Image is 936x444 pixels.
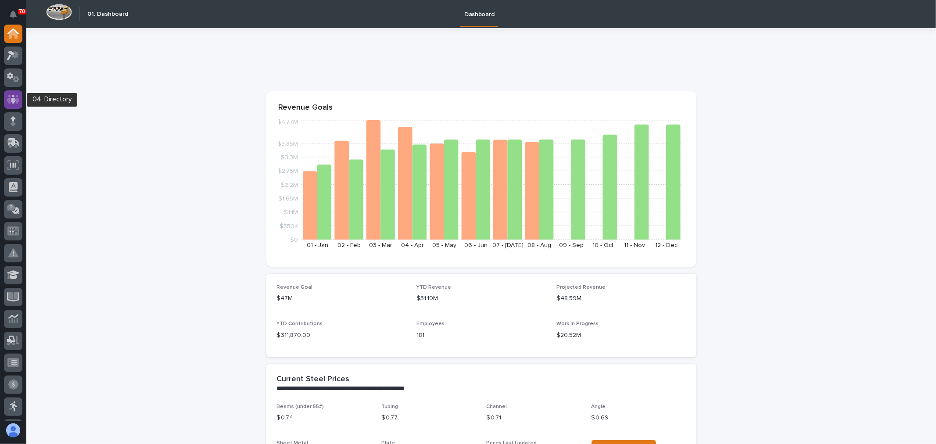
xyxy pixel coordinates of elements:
[277,294,406,303] p: $47M
[487,413,581,423] p: $ 0.71
[592,242,613,248] text: 10 - Oct
[277,321,323,326] span: YTD Contributions
[277,413,371,423] p: $ 0.74
[46,4,72,20] img: Workspace Logo
[416,285,451,290] span: YTD Revenue
[281,182,298,188] tspan: $2.2M
[11,11,22,25] div: Notifications70
[4,421,22,440] button: users-avatar
[432,242,456,248] text: 05 - May
[382,404,398,409] span: Tubing
[416,294,546,303] p: $31.19M
[284,209,298,215] tspan: $1.1M
[280,223,298,229] tspan: $550K
[279,103,684,113] p: Revenue Goals
[527,242,551,248] text: 08 - Aug
[556,285,606,290] span: Projected Revenue
[337,242,361,248] text: 02 - Feb
[487,404,507,409] span: Channel
[277,119,298,125] tspan: $4.77M
[278,168,298,174] tspan: $2.75M
[382,413,476,423] p: $ 0.77
[492,242,523,248] text: 07 - [DATE]
[277,140,298,147] tspan: $3.85M
[556,321,599,326] span: Work in Progress
[290,237,298,243] tspan: $0
[4,5,22,24] button: Notifications
[416,331,546,340] p: 181
[306,242,328,248] text: 01 - Jan
[278,196,298,202] tspan: $1.65M
[19,8,25,14] p: 70
[416,321,445,326] span: Employees
[277,404,324,409] span: Beams (under 55#)
[87,11,128,18] h2: 01. Dashboard
[369,242,392,248] text: 03 - Mar
[401,242,424,248] text: 04 - Apr
[655,242,678,248] text: 12 - Dec
[592,404,606,409] span: Angle
[464,242,488,248] text: 06 - Jun
[277,285,313,290] span: Revenue Goal
[556,331,686,340] p: $20.52M
[592,413,686,423] p: $ 0.69
[277,375,350,384] h2: Current Steel Prices
[624,242,645,248] text: 11 - Nov
[559,242,583,248] text: 09 - Sep
[281,154,298,161] tspan: $3.3M
[277,331,406,340] p: $ 311,870.00
[556,294,686,303] p: $48.59M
